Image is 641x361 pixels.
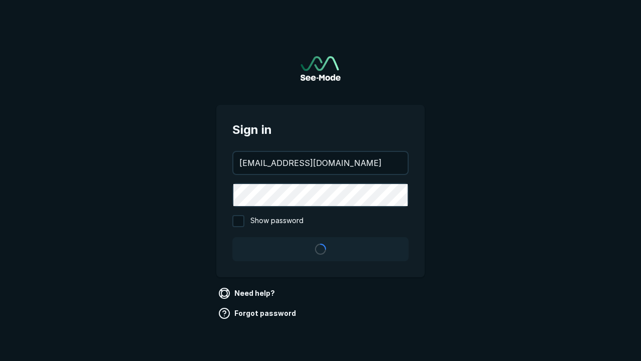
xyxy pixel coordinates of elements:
a: Forgot password [216,305,300,321]
a: Need help? [216,285,279,301]
span: Show password [250,215,303,227]
input: your@email.com [233,152,408,174]
a: Go to sign in [300,56,341,81]
span: Sign in [232,121,409,139]
img: See-Mode Logo [300,56,341,81]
